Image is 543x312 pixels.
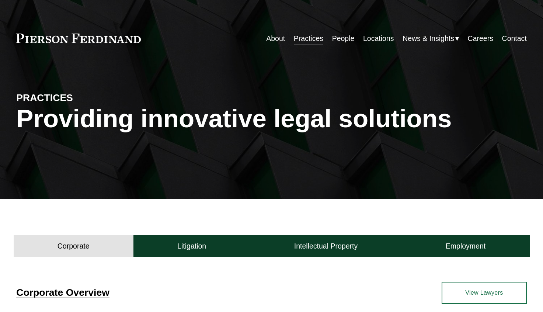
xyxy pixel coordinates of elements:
h4: Litigation [177,242,206,251]
a: Contact [502,31,527,46]
h4: Employment [446,242,485,251]
a: Corporate Overview [16,287,109,298]
h1: Providing innovative legal solutions [16,104,527,134]
a: Careers [468,31,493,46]
a: People [332,31,355,46]
a: Locations [363,31,394,46]
span: News & Insights [403,32,454,45]
h4: Intellectual Property [294,242,358,251]
a: Practices [294,31,323,46]
h4: Corporate [58,242,90,251]
a: About [266,31,285,46]
h4: PRACTICES [16,92,144,104]
a: folder dropdown [403,31,459,46]
a: View Lawyers [442,282,527,304]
